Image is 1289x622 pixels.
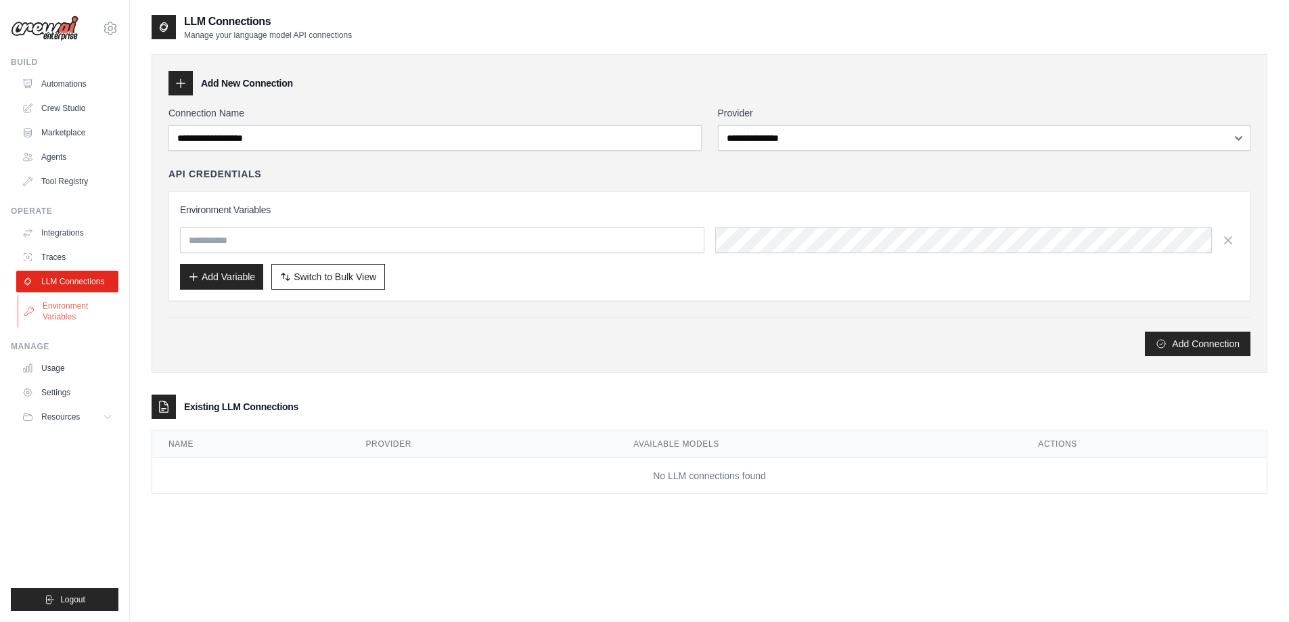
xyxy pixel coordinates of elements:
h3: Environment Variables [180,203,1239,217]
a: Crew Studio [16,97,118,119]
div: Build [11,57,118,68]
a: Agents [16,146,118,168]
h4: API Credentials [168,167,261,181]
button: Switch to Bulk View [271,264,385,290]
h3: Existing LLM Connections [184,400,298,414]
th: Provider [350,430,618,458]
div: Operate [11,206,118,217]
a: Settings [16,382,118,403]
h2: LLM Connections [184,14,352,30]
th: Name [152,430,350,458]
span: Logout [60,594,85,605]
a: Tool Registry [16,171,118,192]
button: Add Connection [1145,332,1250,356]
label: Provider [718,106,1251,120]
span: Resources [41,412,80,422]
th: Available Models [617,430,1022,458]
a: Usage [16,357,118,379]
img: Logo [11,16,78,41]
div: Manage [11,341,118,352]
button: Resources [16,406,118,428]
a: Automations [16,73,118,95]
button: Add Variable [180,264,263,290]
a: Marketplace [16,122,118,143]
td: No LLM connections found [152,458,1267,494]
button: Logout [11,588,118,611]
a: Environment Variables [18,295,120,328]
label: Connection Name [168,106,702,120]
p: Manage your language model API connections [184,30,352,41]
a: Integrations [16,222,118,244]
th: Actions [1022,430,1267,458]
h3: Add New Connection [201,76,293,90]
a: Traces [16,246,118,268]
span: Switch to Bulk View [294,270,376,284]
a: LLM Connections [16,271,118,292]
